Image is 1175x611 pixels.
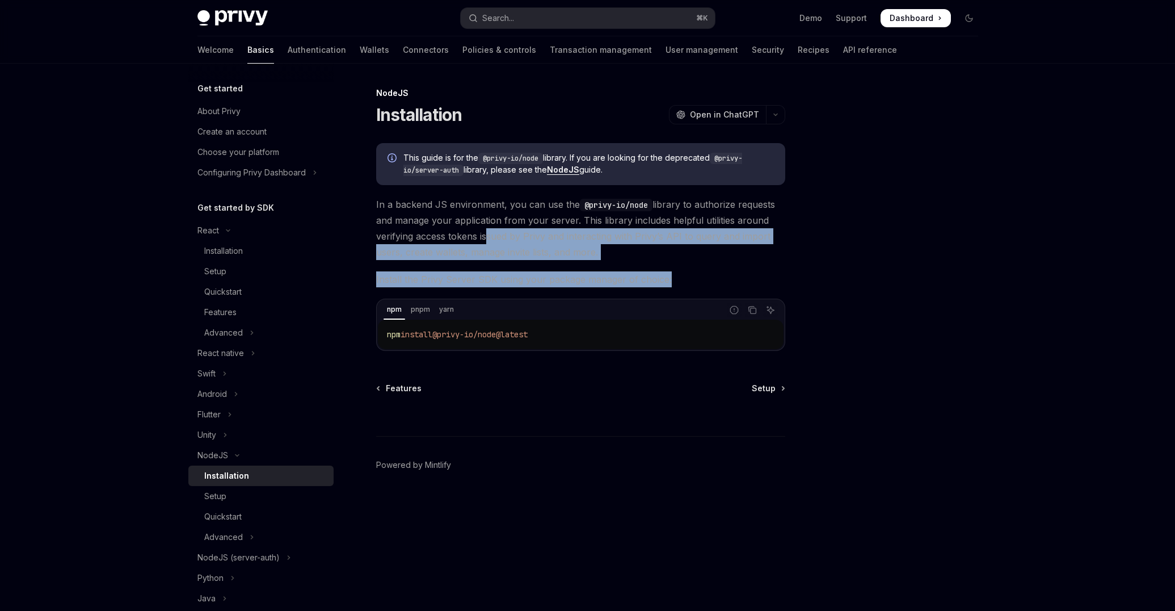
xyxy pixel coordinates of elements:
[188,282,334,302] a: Quickstart
[188,527,334,547] button: Toggle Advanced section
[188,363,334,384] button: Toggle Swift section
[547,165,579,175] a: NodeJS
[188,323,334,343] button: Toggle Advanced section
[376,104,462,125] h1: Installation
[197,224,219,237] div: React
[360,36,389,64] a: Wallets
[188,404,334,425] button: Toggle Flutter section
[669,105,766,124] button: Open in ChatGPT
[204,265,226,278] div: Setup
[197,36,234,64] a: Welcome
[482,11,514,25] div: Search...
[690,109,759,120] span: Open in ChatGPT
[960,9,978,27] button: Toggle dark mode
[188,220,334,241] button: Toggle React section
[188,241,334,261] a: Installation
[376,271,785,287] span: Install the Privy Server SDK using your package manager of choice:
[436,303,457,316] div: yarn
[386,383,422,394] span: Features
[407,303,433,316] div: pnpm
[204,326,243,340] div: Advanced
[188,547,334,568] button: Toggle NodeJS (server-auth) section
[188,588,334,609] button: Toggle Java section
[376,196,785,260] span: In a backend JS environment, you can use the library to authorize requests and manage your applic...
[188,101,334,122] a: About Privy
[432,329,528,340] span: @privy-io/node@latest
[197,408,221,421] div: Flutter
[197,10,268,26] img: dark logo
[388,153,399,165] svg: Info
[376,459,451,471] a: Powered by Mintlify
[204,305,237,319] div: Features
[197,125,267,139] div: Create an account
[696,14,708,23] span: ⌘ K
[197,145,279,159] div: Choose your platform
[188,302,334,323] a: Features
[197,104,241,118] div: About Privy
[197,571,224,585] div: Python
[188,261,334,282] a: Setup
[197,428,216,442] div: Unity
[204,530,243,544] div: Advanced
[188,507,334,527] a: Quickstart
[188,142,334,162] a: Choose your platform
[197,82,243,95] h5: Get started
[188,568,334,588] button: Toggle Python section
[745,303,760,317] button: Copy the contents from the code block
[377,383,422,394] a: Features
[752,383,776,394] span: Setup
[798,36,829,64] a: Recipes
[188,162,334,183] button: Toggle Configuring Privy Dashboard section
[188,445,334,466] button: Toggle NodeJS section
[204,469,249,483] div: Installation
[188,466,334,486] a: Installation
[881,9,951,27] a: Dashboard
[580,199,652,211] code: @privy-io/node
[188,122,334,142] a: Create an account
[188,425,334,445] button: Toggle Unity section
[478,153,543,164] code: @privy-io/node
[247,36,274,64] a: Basics
[401,329,432,340] span: install
[197,449,228,462] div: NodeJS
[666,36,738,64] a: User management
[836,12,867,24] a: Support
[188,343,334,363] button: Toggle React native section
[763,303,778,317] button: Ask AI
[387,329,401,340] span: npm
[288,36,346,64] a: Authentication
[204,244,243,258] div: Installation
[461,8,715,28] button: Open search
[197,551,280,564] div: NodeJS (server-auth)
[799,12,822,24] a: Demo
[403,153,742,176] code: @privy-io/server-auth
[403,152,774,176] span: This guide is for the library. If you are looking for the deprecated library, please see the guide.
[204,489,226,503] div: Setup
[197,201,274,215] h5: Get started by SDK
[197,387,227,401] div: Android
[188,384,334,404] button: Toggle Android section
[384,303,405,316] div: npm
[550,36,652,64] a: Transaction management
[403,36,449,64] a: Connectors
[204,510,242,524] div: Quickstart
[727,303,742,317] button: Report incorrect code
[376,87,785,99] div: NodeJS
[197,166,306,179] div: Configuring Privy Dashboard
[197,592,216,605] div: Java
[197,367,216,380] div: Swift
[890,12,933,24] span: Dashboard
[752,36,784,64] a: Security
[197,346,244,360] div: React native
[843,36,897,64] a: API reference
[204,285,242,299] div: Quickstart
[752,383,784,394] a: Setup
[462,36,536,64] a: Policies & controls
[188,486,334,507] a: Setup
